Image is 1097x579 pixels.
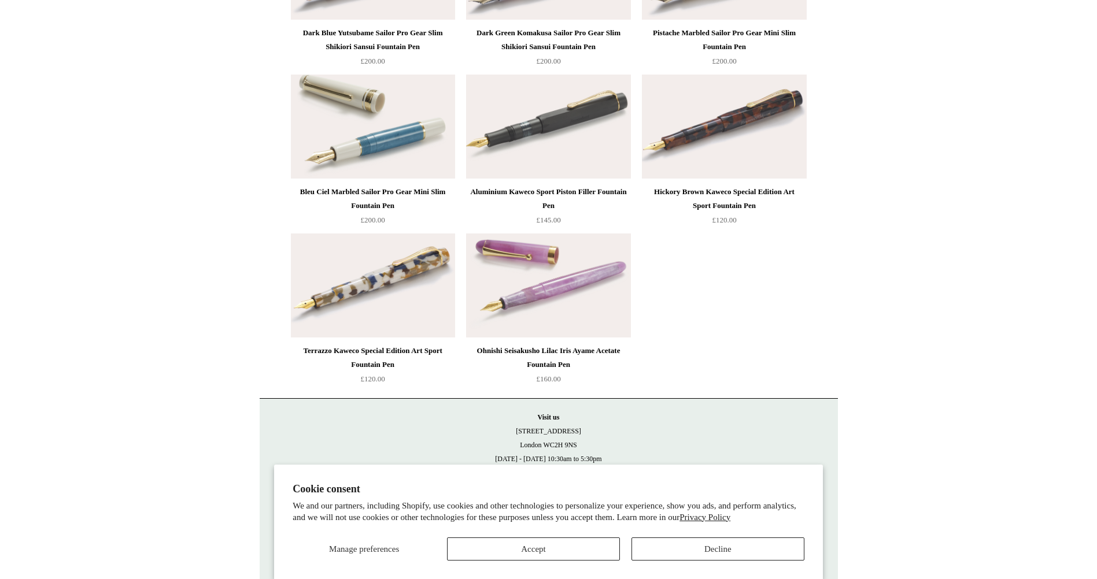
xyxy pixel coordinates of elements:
span: £160.00 [536,374,560,383]
div: Ohnishi Seisakusho Lilac Iris Ayame Acetate Fountain Pen [469,344,627,372]
a: Bleu Ciel Marbled Sailor Pro Gear Mini Slim Fountain Pen £200.00 [291,185,455,232]
span: £200.00 [536,57,560,65]
a: Aluminium Kaweco Sport Piston Filler Fountain Pen £145.00 [466,185,630,232]
div: Bleu Ciel Marbled Sailor Pro Gear Mini Slim Fountain Pen [294,185,452,213]
div: Aluminium Kaweco Sport Piston Filler Fountain Pen [469,185,627,213]
span: £200.00 [360,57,385,65]
a: Ohnishi Seisakusho Lilac Iris Ayame Acetate Fountain Pen Ohnishi Seisakusho Lilac Iris Ayame Acet... [466,233,630,337]
div: Hickory Brown Kaweco Special Edition Art Sport Fountain Pen [645,185,803,213]
div: Pistache Marbled Sailor Pro Gear Mini Slim Fountain Pen [645,26,803,54]
span: £200.00 [360,216,385,224]
a: Terrazzo Kaweco Special Edition Art Sport Fountain Pen Terrazzo Kaweco Special Edition Art Sport ... [291,233,455,337]
img: Ohnishi Seisakusho Lilac Iris Ayame Acetate Fountain Pen [466,233,630,337]
span: Manage preferences [329,544,399,554]
p: We and our partners, including Shopify, use cookies and other technologies to personalize your ex... [293,500,804,523]
button: Decline [631,537,804,561]
a: Bleu Ciel Marbled Sailor Pro Gear Mini Slim Fountain Pen Bleu Ciel Marbled Sailor Pro Gear Mini S... [291,75,455,179]
button: Manage preferences [293,537,435,561]
h2: Cookie consent [293,483,804,495]
a: Aluminium Kaweco Sport Piston Filler Fountain Pen Aluminium Kaweco Sport Piston Filler Fountain Pen [466,75,630,179]
div: Dark Blue Yutsubame Sailor Pro Gear Slim Shikiori Sansui Fountain Pen [294,26,452,54]
span: £200.00 [712,57,736,65]
strong: Visit us [538,413,560,421]
button: Accept [447,537,620,561]
img: Bleu Ciel Marbled Sailor Pro Gear Mini Slim Fountain Pen [291,75,455,179]
a: Dark Blue Yutsubame Sailor Pro Gear Slim Shikiori Sansui Fountain Pen £200.00 [291,26,455,73]
img: Hickory Brown Kaweco Special Edition Art Sport Fountain Pen [642,75,806,179]
a: Privacy Policy [679,513,730,522]
a: Pistache Marbled Sailor Pro Gear Mini Slim Fountain Pen £200.00 [642,26,806,73]
a: Terrazzo Kaweco Special Edition Art Sport Fountain Pen £120.00 [291,344,455,391]
img: Aluminium Kaweco Sport Piston Filler Fountain Pen [466,75,630,179]
a: Hickory Brown Kaweco Special Edition Art Sport Fountain Pen £120.00 [642,185,806,232]
span: £120.00 [360,374,385,383]
div: Terrazzo Kaweco Special Edition Art Sport Fountain Pen [294,344,452,372]
a: Ohnishi Seisakusho Lilac Iris Ayame Acetate Fountain Pen £160.00 [466,344,630,391]
div: Dark Green Komakusa Sailor Pro Gear Slim Shikiori Sansui Fountain Pen [469,26,627,54]
p: [STREET_ADDRESS] London WC2H 9NS [DATE] - [DATE] 10:30am to 5:30pm [DATE] 10.30am to 6pm [DATE] 1... [271,410,826,507]
a: Hickory Brown Kaweco Special Edition Art Sport Fountain Pen Hickory Brown Kaweco Special Edition ... [642,75,806,179]
span: £120.00 [712,216,736,224]
a: Dark Green Komakusa Sailor Pro Gear Slim Shikiori Sansui Fountain Pen £200.00 [466,26,630,73]
img: Terrazzo Kaweco Special Edition Art Sport Fountain Pen [291,233,455,337]
span: £145.00 [536,216,560,224]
